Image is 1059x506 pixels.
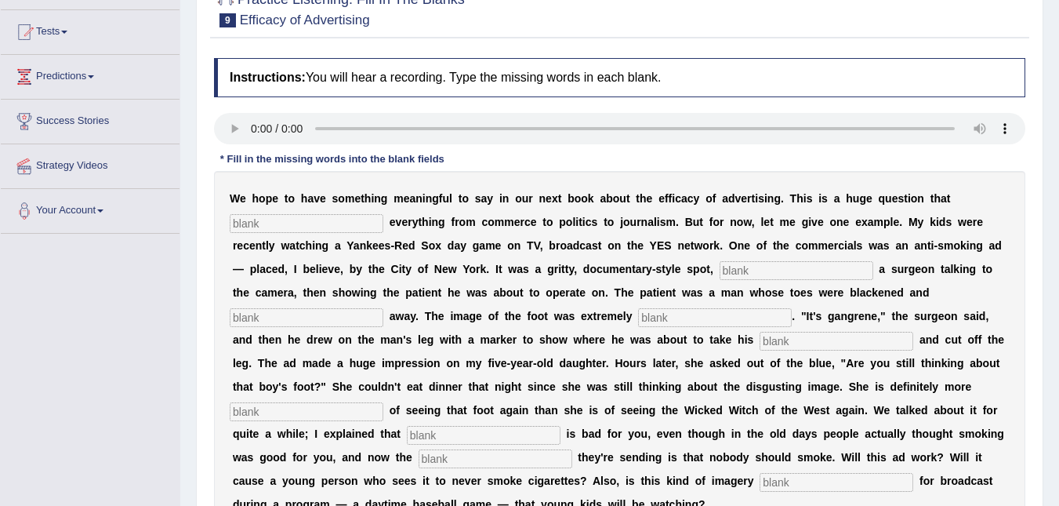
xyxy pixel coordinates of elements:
[636,216,640,228] b: r
[415,192,423,205] b: n
[773,239,777,252] b: t
[575,192,582,205] b: o
[615,239,622,252] b: n
[770,216,774,228] b: t
[312,239,315,252] b: i
[332,192,339,205] b: s
[307,192,314,205] b: a
[396,216,402,228] b: v
[354,239,360,252] b: a
[289,239,296,252] b: a
[412,216,419,228] b: y
[899,216,902,228] b: .
[607,216,615,228] b: o
[361,192,364,205] b: t
[371,192,374,205] b: i
[288,192,295,205] b: o
[418,216,422,228] b: t
[314,192,320,205] b: v
[755,192,758,205] b: i
[758,192,764,205] b: s
[592,239,598,252] b: s
[685,216,693,228] b: B
[866,192,872,205] b: e
[315,239,322,252] b: n
[559,216,566,228] b: p
[407,426,560,445] input: blank
[756,239,763,252] b: o
[566,216,573,228] b: o
[360,239,367,252] b: n
[760,216,763,228] b: l
[627,239,631,252] b: t
[789,216,796,228] b: e
[936,216,939,228] b: i
[432,216,439,228] b: n
[904,192,908,205] b: t
[364,192,372,205] b: h
[781,192,784,205] b: .
[401,216,408,228] b: e
[262,239,266,252] b: t
[379,239,385,252] b: e
[432,192,439,205] b: g
[623,216,630,228] b: o
[767,192,774,205] b: n
[546,216,553,228] b: o
[390,216,396,228] b: e
[214,152,451,167] div: * Fill in the missing words into the blank fields
[857,239,863,252] b: s
[259,192,266,205] b: o
[1,55,180,94] a: Predictions
[515,192,522,205] b: o
[338,192,345,205] b: o
[730,216,737,228] b: n
[777,239,784,252] b: h
[828,239,834,252] b: e
[853,192,860,205] b: u
[699,216,703,228] b: t
[423,192,426,205] b: i
[631,239,638,252] b: h
[613,192,620,205] b: o
[435,239,441,252] b: x
[657,239,664,252] b: E
[581,192,588,205] b: o
[572,216,575,228] b: l
[462,192,469,205] b: o
[846,192,853,205] b: h
[385,239,391,252] b: s
[522,192,529,205] b: u
[237,239,243,252] b: e
[647,192,653,205] b: e
[479,239,485,252] b: a
[666,216,676,228] b: m
[504,216,513,228] b: m
[898,192,904,205] b: s
[709,239,713,252] b: r
[381,192,388,205] b: g
[607,239,615,252] b: o
[301,192,308,205] b: h
[366,239,372,252] b: k
[752,216,755,228] b: ,
[393,192,403,205] b: m
[552,192,558,205] b: x
[460,239,466,252] b: y
[402,239,408,252] b: e
[448,239,455,252] b: d
[694,239,702,252] b: w
[877,239,883,252] b: a
[930,192,934,205] b: t
[558,192,562,205] b: t
[579,239,586,252] b: c
[299,239,306,252] b: c
[638,308,792,327] input: blank
[834,239,838,252] b: r
[780,216,789,228] b: m
[495,216,504,228] b: m
[230,192,240,205] b: W
[502,192,510,205] b: n
[934,192,941,205] b: h
[722,192,728,205] b: a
